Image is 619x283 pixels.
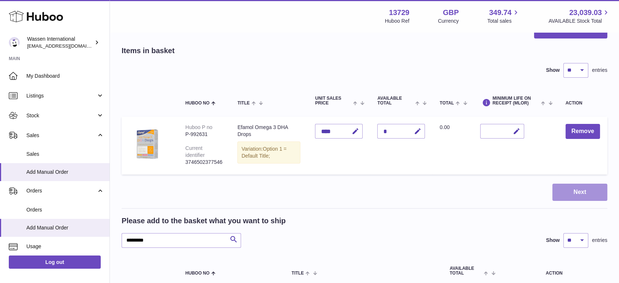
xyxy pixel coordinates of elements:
[26,206,104,213] span: Orders
[487,8,520,25] a: 349.74 Total sales
[129,124,166,161] img: Efamol Omega 3 DHA Drops
[546,67,560,74] label: Show
[438,18,459,25] div: Currency
[230,117,308,174] td: Efamol Omega 3 DHA Drops
[548,8,610,25] a: 23,039.03 AVAILABLE Stock Total
[26,187,96,194] span: Orders
[185,145,205,158] div: Current identifier
[122,216,286,226] h2: Please add to the basket what you want to ship
[185,271,210,276] span: Huboo no
[185,124,212,130] div: Huboo P no
[26,112,96,119] span: Stock
[443,8,459,18] strong: GBP
[385,18,409,25] div: Huboo Ref
[377,96,414,106] span: AVAILABLE Total
[440,124,449,130] span: 0.00
[26,169,104,176] span: Add Manual Order
[450,266,482,276] span: AVAILABLE Total
[26,132,96,139] span: Sales
[122,46,175,56] h2: Items in basket
[493,96,540,106] span: Minimum Life On Receipt (MLOR)
[440,101,454,106] span: Total
[489,8,511,18] span: 349.74
[26,243,104,250] span: Usage
[185,131,223,138] div: P-992631
[9,256,101,269] a: Log out
[546,237,560,244] label: Show
[27,43,108,49] span: [EMAIL_ADDRESS][DOMAIN_NAME]
[185,101,210,106] span: Huboo no
[592,237,607,244] span: entries
[241,146,286,159] span: Option 1 = Default Title;
[26,224,104,231] span: Add Manual Order
[548,18,610,25] span: AVAILABLE Stock Total
[566,124,600,139] button: Remove
[501,259,607,283] th: Action
[292,271,304,276] span: Title
[569,8,602,18] span: 23,039.03
[9,37,20,48] img: gemma.moses@wassen.com
[487,18,520,25] span: Total sales
[26,151,104,158] span: Sales
[552,184,607,201] button: Next
[592,67,607,74] span: entries
[237,101,249,106] span: Title
[566,101,600,106] div: Action
[26,73,104,80] span: My Dashboard
[315,96,351,106] span: Unit Sales Price
[237,141,300,163] div: Variation:
[389,8,409,18] strong: 13729
[185,159,223,166] div: 3746502377546
[26,92,96,99] span: Listings
[27,36,93,49] div: Wassen International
